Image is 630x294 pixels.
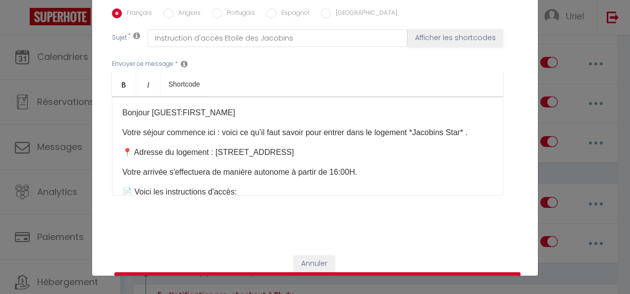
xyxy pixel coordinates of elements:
i: Message [181,60,188,68]
i: Subject [133,32,140,40]
label: [GEOGRAPHIC_DATA] [331,8,397,19]
p: ​Bonjour [GUEST:FIRST_NAME]​ [122,107,493,119]
p: Votre séjour commence ici : voici ce qu’il faut savoir pour entrer dans le logement *Jacobins Sta... [122,127,493,139]
label: Sujet [112,33,127,44]
a: Italic [136,72,160,96]
label: Espagnol [276,8,310,19]
label: Portugais [222,8,255,19]
p: 📄 Voici les instructions d'accès: [122,186,493,198]
button: Annuler [294,255,335,272]
label: Français [122,8,152,19]
a: Bold [112,72,136,96]
label: Anglais [173,8,201,19]
label: Envoyer ce message [112,59,173,69]
p: Votre arrivée s'effectuera de manière autonome à partir de 16:00H. [122,166,493,178]
button: Afficher les shortcodes [408,29,503,47]
button: Mettre à jour [114,272,521,291]
p: 📍 Adresse du logement : [STREET_ADDRESS] [122,147,493,158]
a: Shortcode [160,72,208,96]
